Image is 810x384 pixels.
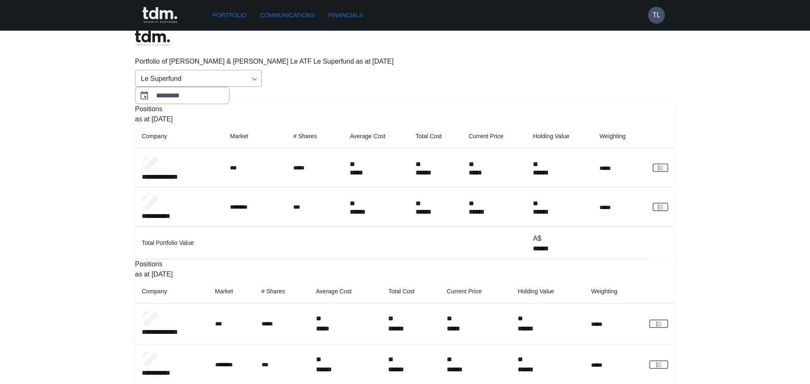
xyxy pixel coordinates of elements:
[584,279,643,303] th: Weighting
[593,124,645,148] th: Weighting
[526,124,593,148] th: Holding Value
[653,164,668,172] a: View Client Communications
[309,279,381,303] th: Average Cost
[135,70,262,87] div: Le Superfund
[135,269,675,279] p: as at [DATE]
[135,279,208,303] th: Company
[257,8,319,23] a: Communications
[135,114,675,124] p: as at [DATE]
[511,279,584,303] th: Holding Value
[135,104,675,114] p: Positions
[648,7,665,24] button: TL
[656,321,661,326] g: rgba(16, 24, 40, 0.6
[135,56,675,67] p: Portfolio of [PERSON_NAME] & [PERSON_NAME] Le ATF Le Superfund as at [DATE]
[409,124,462,148] th: Total Cost
[533,234,586,244] p: A$
[653,203,668,211] a: View Client Communications
[649,360,668,369] a: View Client Communications
[135,259,675,269] p: Positions
[656,362,661,367] g: rgba(16, 24, 40, 0.6
[325,8,366,23] a: Financials
[658,204,663,209] g: rgba(16, 24, 40, 0.6
[653,10,661,20] h6: TL
[255,279,309,303] th: # Shares
[223,124,286,148] th: Market
[135,124,223,148] th: Company
[136,87,153,104] button: Choose date, selected date is Jul 31, 2025
[381,279,440,303] th: Total Cost
[658,165,663,170] g: rgba(16, 24, 40, 0.6
[462,124,526,148] th: Current Price
[208,279,255,303] th: Market
[440,279,511,303] th: Current Price
[343,124,409,148] th: Average Cost
[209,8,250,23] a: Portfolio
[286,124,343,148] th: # Shares
[649,320,668,328] a: View Client Communications
[135,227,526,259] td: Total Portfolio Value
